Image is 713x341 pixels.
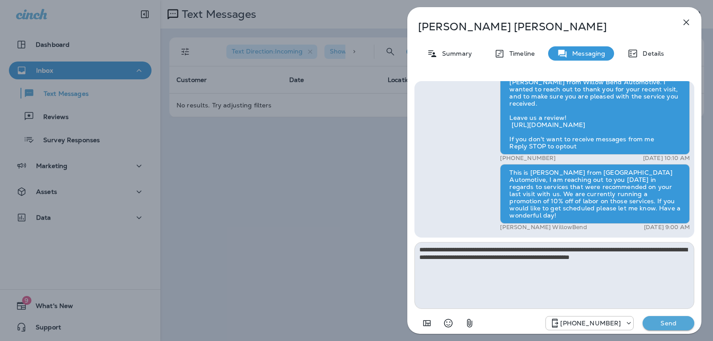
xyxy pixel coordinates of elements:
[500,164,690,224] div: This is [PERSON_NAME] from [GEOGRAPHIC_DATA] Automotive, I am reaching out to you [DATE] in regar...
[643,155,690,162] p: [DATE] 10:10 AM
[500,224,586,231] p: [PERSON_NAME] WillowBend
[439,314,457,332] button: Select an emoji
[500,155,556,162] p: [PHONE_NUMBER]
[500,66,690,155] div: Hello [PERSON_NAME], Hope all is well! This is [PERSON_NAME] from Willow Bend Automotive. I wante...
[638,50,664,57] p: Details
[568,50,605,57] p: Messaging
[546,318,633,329] div: +1 (813) 497-4455
[560,320,621,327] p: [PHONE_NUMBER]
[643,316,694,330] button: Send
[644,224,690,231] p: [DATE] 9:00 AM
[418,21,661,33] p: [PERSON_NAME] [PERSON_NAME]
[438,50,472,57] p: Summary
[650,319,687,327] p: Send
[505,50,535,57] p: Timeline
[418,314,436,332] button: Add in a premade template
